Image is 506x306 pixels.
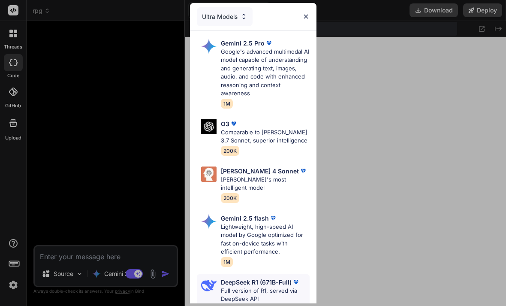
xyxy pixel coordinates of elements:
img: Pick Models [201,214,217,229]
img: premium [269,214,277,222]
img: Pick Models [201,119,217,134]
span: 1M [221,99,233,109]
img: Pick Models [201,39,217,54]
img: close [302,13,310,20]
img: premium [292,278,300,286]
p: [PERSON_NAME]'s most intelligent model [221,176,310,192]
span: 200K [221,193,239,203]
p: [PERSON_NAME] 4 Sonnet [221,167,299,176]
p: Full version of R1, served via DeepSeek API [221,287,310,303]
p: Gemini 2.5 flash [221,214,269,223]
p: O3 [221,119,229,128]
img: premium [299,167,307,175]
img: Pick Models [240,13,247,20]
span: 1M [221,257,233,267]
span: 200K [221,146,239,156]
img: Pick Models [201,278,217,293]
img: Pick Models [201,167,217,182]
p: Lightweight, high-speed AI model by Google optimized for fast on-device tasks with efficient perf... [221,223,310,256]
p: Google's advanced multimodal AI model capable of understanding and generating text, images, audio... [221,48,310,98]
img: premium [265,39,273,47]
p: DeepSeek R1 (671B-Full) [221,278,292,287]
p: Gemini 2.5 Pro [221,39,265,48]
img: premium [229,119,238,128]
p: Comparable to [PERSON_NAME] 3.7 Sonnet, superior intelligence [221,128,310,145]
div: Ultra Models [197,7,253,26]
